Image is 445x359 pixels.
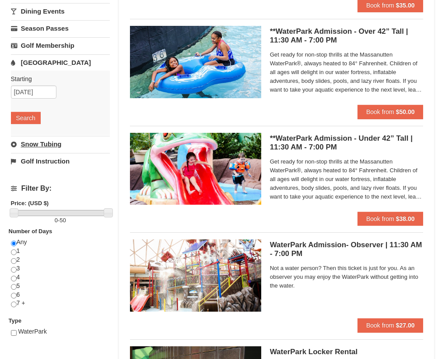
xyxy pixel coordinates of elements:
[357,318,424,332] button: Book from $27.00
[11,200,49,206] strong: Price: (USD $)
[11,136,110,152] a: Snow Tubing
[60,217,66,224] span: 50
[270,348,424,356] h5: WaterPark Locker Rental
[130,133,261,205] img: 6619917-732-e1c471e4.jpg
[270,157,424,201] span: Get ready for non-stop thrills at the Massanutten WaterPark®, always heated to 84° Fahrenheit. Ch...
[357,105,424,119] button: Book from $50.00
[270,27,424,45] h5: **WaterPark Admission - Over 42” Tall | 11:30 AM - 7:00 PM
[396,215,415,222] strong: $38.00
[11,3,110,19] a: Dining Events
[357,212,424,226] button: Book from $38.00
[11,112,41,124] button: Search
[270,241,424,258] h5: WaterPark Admission- Observer | 11:30 AM - 7:00 PM
[9,317,21,324] strong: Type
[366,2,394,9] span: Book from
[270,50,424,94] span: Get ready for non-stop thrills at the Massanutten WaterPark®, always heated to 84° Fahrenheit. Ch...
[270,134,424,152] h5: **WaterPark Admission - Under 42” Tall | 11:30 AM - 7:00 PM
[130,239,261,311] img: 6619917-1522-bd7b88d9.jpg
[11,37,110,53] a: Golf Membership
[18,328,47,335] span: WaterPark
[366,215,394,222] span: Book from
[366,108,394,115] span: Book from
[11,20,110,36] a: Season Passes
[270,264,424,290] span: Not a water person? Then this ticket is just for you. As an observer you may enjoy the WaterPark ...
[366,322,394,329] span: Book from
[396,322,415,329] strong: $27.00
[11,153,110,169] a: Golf Instruction
[11,75,104,83] label: Starting
[396,2,415,9] strong: $35.00
[9,228,53,235] strong: Number of Days
[130,26,261,98] img: 6619917-720-80b70c28.jpg
[396,108,415,115] strong: $50.00
[55,217,58,224] span: 0
[11,54,110,71] a: [GEOGRAPHIC_DATA]
[11,216,110,225] label: -
[11,238,110,316] div: Any 1 2 3 4 5 6 7 +
[11,185,110,192] h4: Filter By:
